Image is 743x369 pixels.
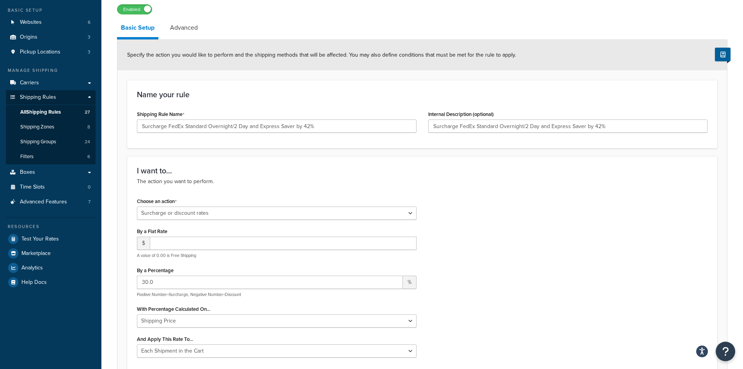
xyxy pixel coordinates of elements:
span: 27 [85,109,90,116]
span: Test Your Rates [21,236,59,242]
p: A value of 0.00 is Free Shipping [137,253,417,258]
li: Advanced Features [6,195,96,209]
button: Show Help Docs [715,48,731,61]
button: Open Resource Center [716,342,735,361]
a: Shipping Groups24 [6,135,96,149]
h3: Name your rule [137,90,708,99]
li: Shipping Rules [6,90,96,164]
a: Basic Setup [117,18,158,39]
div: Manage Shipping [6,67,96,74]
span: Time Slots [20,184,45,191]
a: Advanced [166,18,202,37]
label: By a Percentage [137,267,174,273]
label: Enabled [117,5,152,14]
h3: I want to... [137,166,708,175]
label: With Percentage Calculated On... [137,306,210,312]
a: Advanced Features7 [6,195,96,209]
span: Carriers [20,80,39,86]
li: Filters [6,150,96,164]
a: Shipping Rules [6,90,96,105]
span: Analytics [21,265,43,271]
span: Websites [20,19,42,26]
a: Marketplace [6,246,96,260]
div: Basic Setup [6,7,96,14]
span: % [403,276,417,289]
p: The action you want to perform. [137,177,708,186]
span: Pickup Locations [20,49,60,55]
li: Shipping Zones [6,120,96,134]
a: Websites6 [6,15,96,30]
span: 24 [85,139,90,145]
label: By a Flat Rate [137,228,167,234]
a: Pickup Locations3 [6,45,96,59]
a: AllShipping Rules27 [6,105,96,119]
span: Marketplace [21,250,51,257]
a: Help Docs [6,275,96,289]
li: Shipping Groups [6,135,96,149]
a: Origins3 [6,30,96,45]
a: Time Slots0 [6,180,96,194]
span: All Shipping Rules [20,109,61,116]
a: Filters6 [6,150,96,164]
p: Positive Number=Surcharge, Negative Number=Discount [137,292,417,298]
label: Shipping Rule Name [137,111,184,118]
span: $ [137,237,150,250]
label: Internal Description (optional) [428,111,494,117]
a: Test Your Rates [6,232,96,246]
span: Origins [20,34,37,41]
span: Help Docs [21,279,47,286]
span: Filters [20,153,34,160]
span: Shipping Zones [20,124,54,130]
span: 6 [87,153,90,160]
span: 3 [88,34,90,41]
a: Boxes [6,165,96,180]
span: 3 [88,49,90,55]
li: Origins [6,30,96,45]
span: 0 [88,184,90,191]
label: And Apply This Rate To... [137,336,193,342]
span: 6 [88,19,90,26]
a: Shipping Zones8 [6,120,96,134]
a: Analytics [6,261,96,275]
span: 8 [87,124,90,130]
li: Time Slots [6,180,96,194]
span: Boxes [20,169,35,176]
span: Specify the action you would like to perform and the shipping methods that will be affected. You ... [127,51,516,59]
a: Carriers [6,76,96,90]
span: Shipping Rules [20,94,56,101]
span: Advanced Features [20,199,67,205]
span: Shipping Groups [20,139,56,145]
label: Choose an action [137,198,177,205]
span: 7 [88,199,90,205]
li: Websites [6,15,96,30]
div: Resources [6,223,96,230]
li: Pickup Locations [6,45,96,59]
